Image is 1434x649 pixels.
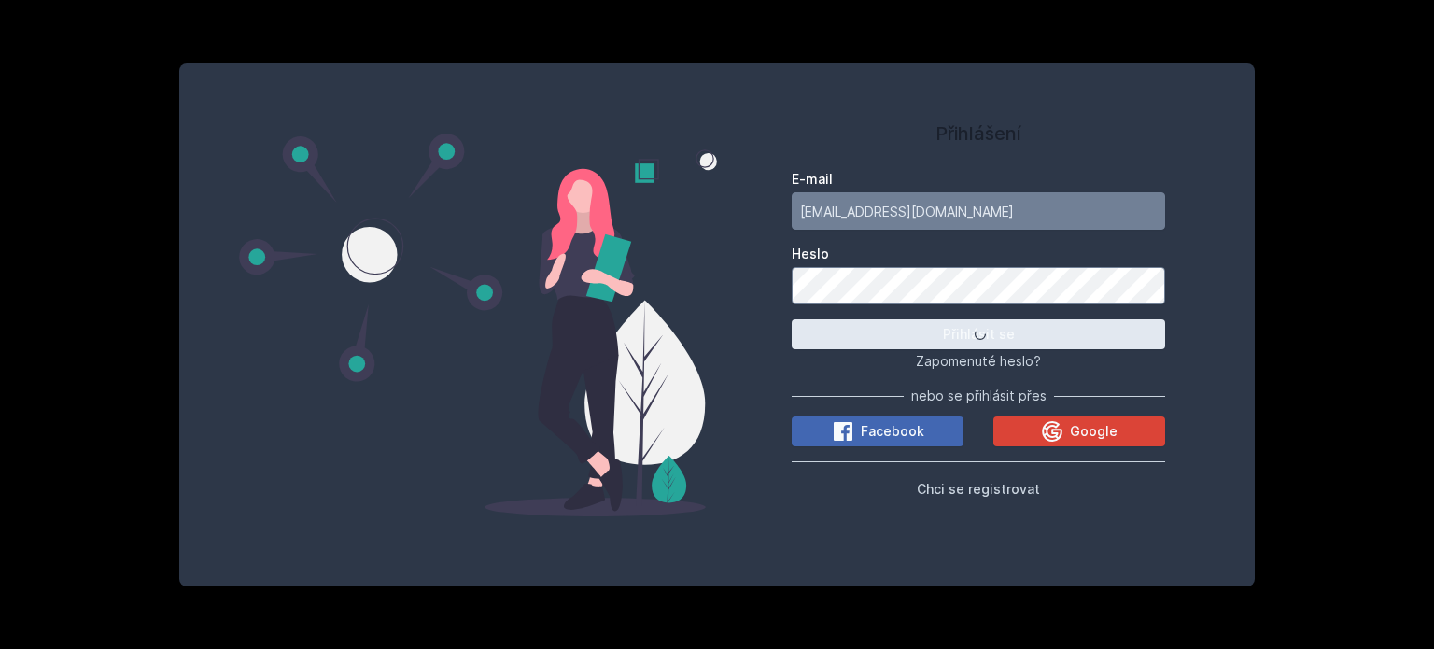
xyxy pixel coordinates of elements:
span: Facebook [861,422,924,441]
span: Google [1070,422,1118,441]
input: Tvoje e-mailová adresa [792,192,1165,230]
button: Přihlásit se [792,319,1165,349]
h1: Přihlášení [792,120,1165,148]
span: nebo se přihlásit přes [911,387,1047,405]
label: Heslo [792,245,1165,263]
button: Google [993,416,1165,446]
label: E-mail [792,170,1165,189]
span: Chci se registrovat [917,481,1040,497]
span: Zapomenuté heslo? [916,353,1041,369]
button: Chci se registrovat [917,477,1040,500]
button: Facebook [792,416,963,446]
